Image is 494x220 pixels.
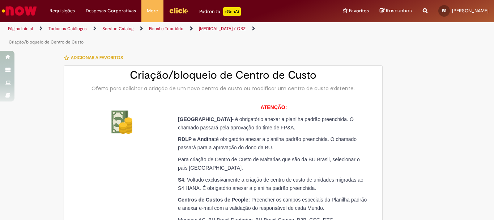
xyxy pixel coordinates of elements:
[1,4,38,18] img: ServiceNow
[178,157,360,171] span: Para criação de Centro de Custo de Maltarias que são da BU Brasil, selecionar o país [GEOGRAPHIC_...
[71,55,123,61] span: Adicionar a Favoritos
[8,26,33,32] a: Página inicial
[178,197,367,211] span: Preencher os campos especiais da Planilha padrão e anexar e-mail com a validação do responsável d...
[452,8,489,14] span: [PERSON_NAME]
[64,50,127,65] button: Adicionar a Favoritos
[5,22,324,49] ul: Trilhas de página
[386,7,412,14] span: Rascunhos
[102,26,133,32] a: Service Catalog
[178,136,357,150] span: é obrigatório anexar a planilha padrão preenchida. O chamado passará para a aprovação do dono da BU.
[147,7,158,14] span: More
[223,7,241,16] p: +GenAi
[199,26,246,32] a: [MEDICAL_DATA] / OBZ
[442,8,446,13] span: ES
[71,85,375,92] div: Oferta para solicitar a criação de um novo centro de custo ou modificar um centro de custo existe...
[71,69,375,81] h2: Criação/bloqueio de Centro de Custo
[48,26,87,32] a: Todos os Catálogos
[178,197,250,203] span: Centros de Custos de People:
[349,7,369,14] span: Favoritos
[199,7,241,16] div: Padroniza
[380,8,412,14] a: Rascunhos
[178,116,354,130] span: - é obrigatório anexar a planilha padrão preenchida. O chamado passará pela aprovação do time de ...
[110,111,133,134] img: Criação/bloqueio de Centro de Custo
[86,7,136,14] span: Despesas Corporativas
[178,116,232,122] span: [GEOGRAPHIC_DATA]
[178,136,216,142] span: RDLP e Andina:
[169,5,188,16] img: click_logo_yellow_360x200.png
[9,39,84,45] a: Criação/bloqueio de Centro de Custo
[178,177,363,191] span: : Voltado exclusivamente a criação de centro de custo de unidades migradas ao S4 HANA. É obrigató...
[149,26,183,32] a: Fiscal e Tributário
[178,177,184,183] span: S4
[261,104,287,110] span: ATENÇÃO:
[50,7,75,14] span: Requisições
